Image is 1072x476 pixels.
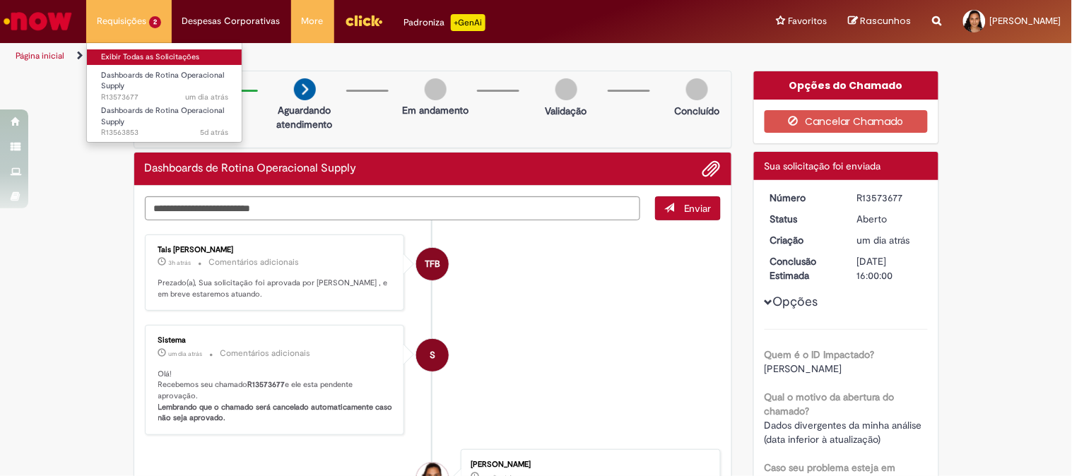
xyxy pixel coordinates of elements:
div: Tais Folhadella Barbosa Bellagamba [416,248,449,280]
span: [PERSON_NAME] [765,362,842,375]
span: S [430,338,435,372]
span: Enviar [684,202,712,215]
time: 28/09/2025 07:19:32 [185,92,228,102]
span: 5d atrás [200,127,228,138]
textarea: Digite sua mensagem aqui... [145,196,641,220]
p: Prezado(a), Sua solicitação foi aprovada por [PERSON_NAME] , e em breve estaremos atuando. [158,278,394,299]
time: 28/09/2025 07:19:47 [169,350,203,358]
b: R13573677 [248,379,285,390]
a: Página inicial [16,50,64,61]
ul: Requisições [86,42,242,143]
span: um dia atrás [185,92,228,102]
span: Dados divergentes da minha análise (data inferior à atualização) [765,419,925,446]
dt: Número [760,191,847,205]
div: System [416,339,449,371]
span: 2 [149,16,161,28]
time: 24/09/2025 16:02:18 [200,127,228,138]
p: Aguardando atendimento [271,103,339,131]
span: Dashboards de Rotina Operacional Supply [101,105,224,127]
dt: Conclusão Estimada [760,254,847,282]
img: ServiceNow [1,7,74,35]
span: um dia atrás [857,234,910,246]
div: Sistema [158,336,394,345]
h2: Dashboards de Rotina Operacional Supply Histórico de tíquete [145,162,357,175]
img: click_logo_yellow_360x200.png [345,10,383,31]
span: Favoritos [789,14,827,28]
b: Qual o motivo da abertura do chamado? [765,391,895,417]
img: img-circle-grey.png [686,78,708,100]
span: Requisições [97,14,146,28]
div: Opções do Chamado [754,71,938,100]
p: Validação [546,104,587,118]
div: R13573677 [857,191,923,205]
a: Aberto R13573677 : Dashboards de Rotina Operacional Supply [87,68,242,98]
a: Aberto R13563853 : Dashboards de Rotina Operacional Supply [87,103,242,133]
p: Concluído [674,104,719,118]
span: More [302,14,324,28]
p: Em andamento [402,103,469,117]
dt: Status [760,212,847,226]
p: +GenAi [451,14,485,31]
b: Lembrando que o chamado será cancelado automaticamente caso não seja aprovado. [158,402,395,424]
p: Olá! Recebemos seu chamado e ele esta pendente aprovação. [158,369,394,424]
div: [PERSON_NAME] [471,460,706,469]
small: Comentários adicionais [220,347,311,359]
span: Dashboards de Rotina Operacional Supply [101,70,224,92]
span: Sua solicitação foi enviada [765,160,881,172]
span: R13563853 [101,127,228,138]
div: [DATE] 16:00:00 [857,254,923,282]
small: Comentários adicionais [209,256,300,268]
img: img-circle-grey.png [555,78,577,100]
span: [PERSON_NAME] [990,15,1061,27]
span: 3h atrás [169,258,192,267]
span: TFB [425,247,440,281]
img: arrow-next.png [294,78,316,100]
b: Quem é o ID Impactado? [765,348,875,361]
a: Rascunhos [849,15,912,28]
div: 28/09/2025 07:19:31 [857,233,923,247]
time: 28/09/2025 07:19:31 [857,234,910,246]
button: Cancelar Chamado [765,110,928,133]
ul: Trilhas de página [11,43,704,69]
span: Rascunhos [861,14,912,28]
div: Tais [PERSON_NAME] [158,246,394,254]
dt: Criação [760,233,847,247]
time: 29/09/2025 12:21:34 [169,258,192,267]
div: Aberto [857,212,923,226]
a: Exibir Todas as Solicitações [87,49,242,65]
img: img-circle-grey.png [425,78,447,100]
span: Despesas Corporativas [182,14,281,28]
span: R13573677 [101,92,228,103]
span: um dia atrás [169,350,203,358]
button: Enviar [655,196,721,220]
div: Padroniza [404,14,485,31]
button: Adicionar anexos [702,160,721,178]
